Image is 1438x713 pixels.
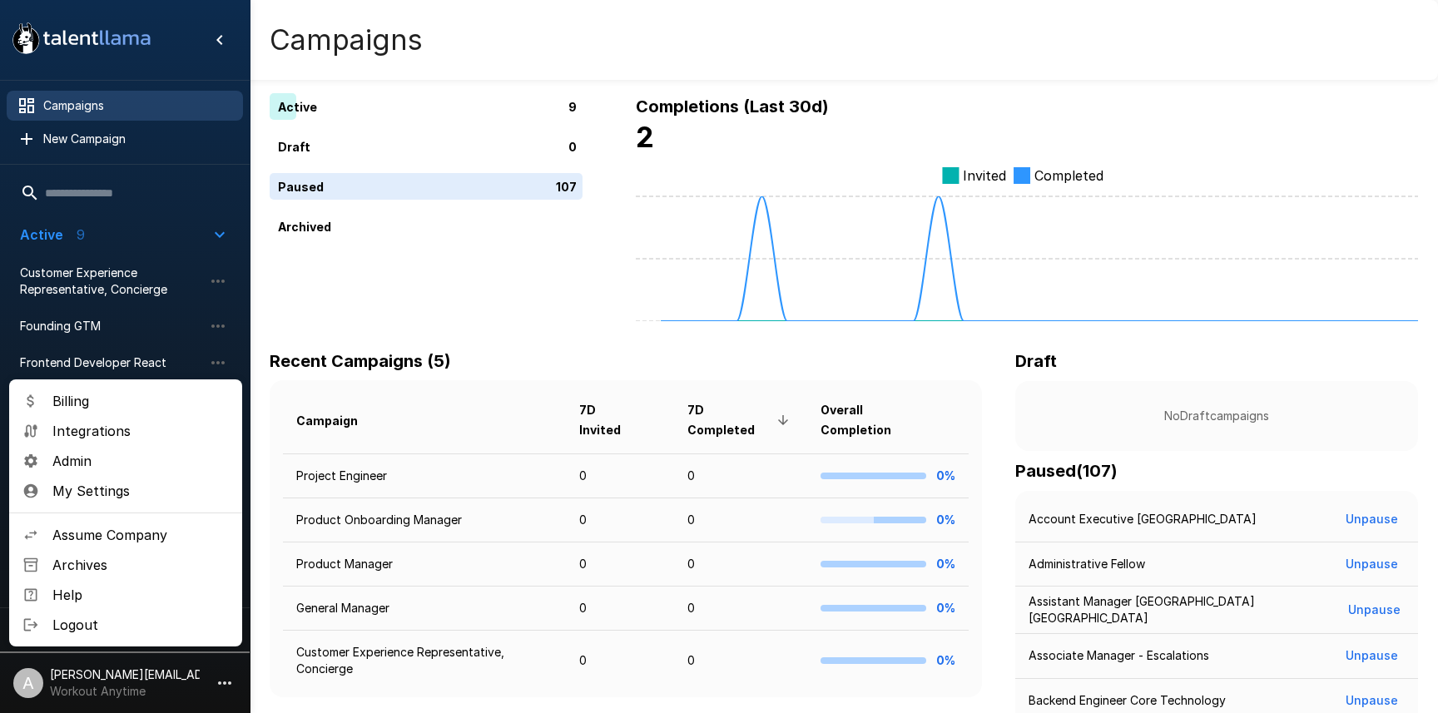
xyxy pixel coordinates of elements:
[52,525,229,545] span: Assume Company
[52,585,229,605] span: Help
[52,451,229,471] span: Admin
[52,391,229,411] span: Billing
[52,615,229,635] span: Logout
[52,481,229,501] span: My Settings
[52,421,229,441] span: Integrations
[52,555,229,575] span: Archives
